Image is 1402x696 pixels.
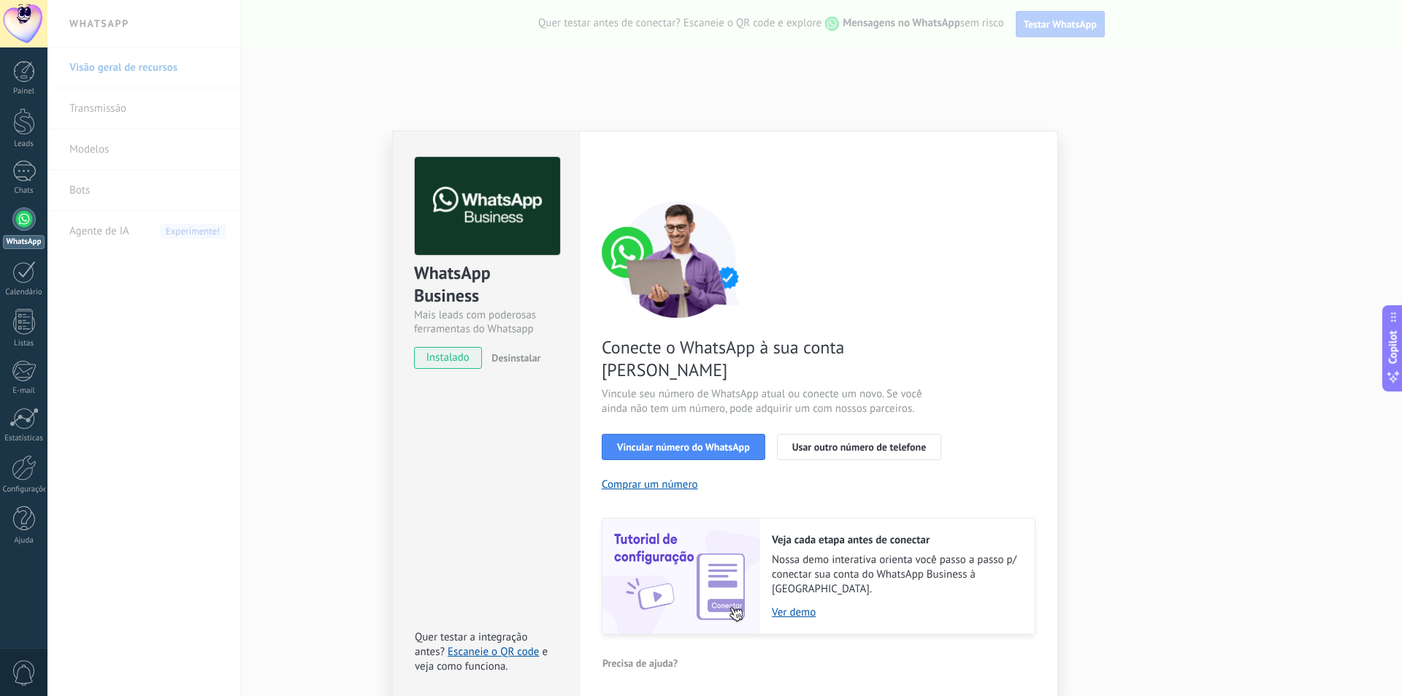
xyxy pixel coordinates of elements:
[772,553,1020,597] span: Nossa demo interativa orienta você passo a passo p/ conectar sua conta do WhatsApp Business à [GE...
[415,630,527,659] span: Quer testar a integração antes?
[486,347,540,369] button: Desinstalar
[414,261,558,308] div: WhatsApp Business
[3,186,45,196] div: Chats
[3,339,45,348] div: Listas
[415,645,548,673] span: e veja como funciona.
[3,139,45,149] div: Leads
[602,658,678,668] span: Precisa de ajuda?
[792,442,927,452] span: Usar outro número de telefone
[415,157,560,256] img: logo_main.png
[3,536,45,546] div: Ajuda
[602,201,755,318] img: connect number
[777,434,942,460] button: Usar outro número de telefone
[448,645,539,659] a: Escaneie o QR code
[772,605,1020,619] a: Ver demo
[602,478,698,492] button: Comprar um número
[602,652,678,674] button: Precisa de ajuda?
[414,308,558,336] div: Mais leads com poderosas ferramentas do Whatsapp
[3,235,45,249] div: WhatsApp
[3,288,45,297] div: Calendário
[772,533,1020,547] h2: Veja cada etapa antes de conectar
[602,336,949,381] span: Conecte o WhatsApp à sua conta [PERSON_NAME]
[3,87,45,96] div: Painel
[3,434,45,443] div: Estatísticas
[1386,330,1401,364] span: Copilot
[617,442,750,452] span: Vincular número do WhatsApp
[602,387,949,416] span: Vincule seu número de WhatsApp atual ou conecte um novo. Se você ainda não tem um número, pode ad...
[415,347,481,369] span: instalado
[3,485,45,494] div: Configurações
[3,386,45,396] div: E-mail
[491,351,540,364] span: Desinstalar
[602,434,765,460] button: Vincular número do WhatsApp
